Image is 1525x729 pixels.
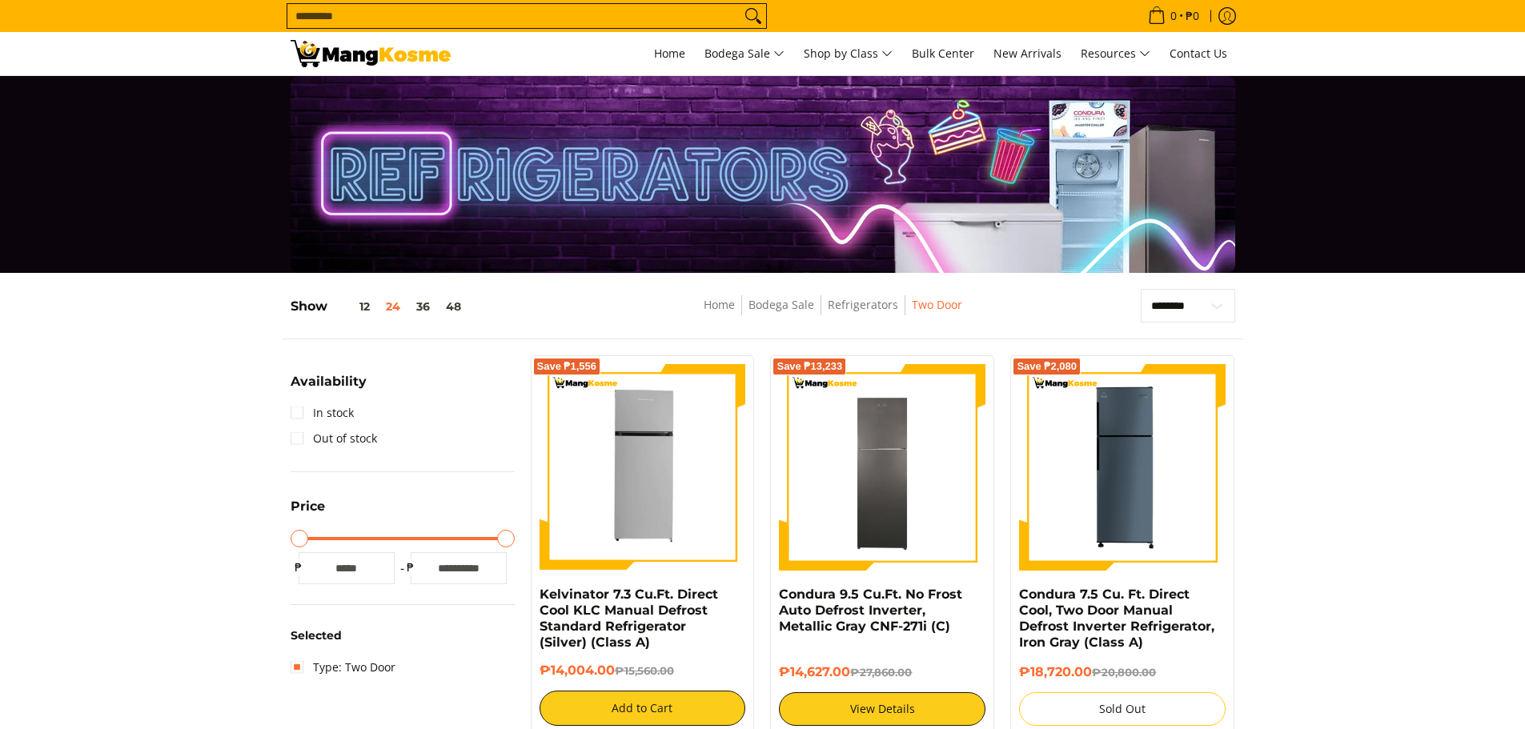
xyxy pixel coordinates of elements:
a: Condura 9.5 Cu.Ft. No Frost Auto Defrost Inverter, Metallic Gray CNF-271i (C) [779,587,962,634]
button: 48 [438,300,469,313]
button: Search [740,4,766,28]
button: 36 [408,300,438,313]
h6: ₱14,004.00 [540,663,746,679]
span: Save ₱1,556 [537,362,597,371]
span: Bulk Center [912,46,974,61]
span: Home [654,46,685,61]
span: Save ₱13,233 [777,362,842,371]
h6: ₱18,720.00 [1019,664,1226,680]
button: Sold Out [1019,692,1226,726]
span: ₱0 [1183,10,1202,22]
span: Availability [291,375,367,388]
a: Shop by Class [796,32,901,75]
del: ₱27,860.00 [850,666,912,679]
a: Condura 7.5 Cu. Ft. Direct Cool, Two Door Manual Defrost Inverter Refrigerator, Iron Gray (Class A) [1019,587,1214,650]
img: Condura 9.5 Cu.Ft. No Frost Auto Defrost Inverter, Metallic Gray CNF-271i (C) [779,364,985,571]
a: Refrigerators [828,297,898,312]
a: Resources [1073,32,1158,75]
a: Bulk Center [904,32,982,75]
h6: ₱14,627.00 [779,664,985,680]
img: Kelvinator 7.3 Cu.Ft. Direct Cool KLC Manual Defrost Standard Refrigerator (Silver) (Class A) [540,364,746,571]
del: ₱15,560.00 [615,664,674,677]
a: Home [704,297,735,312]
span: New Arrivals [993,46,1061,61]
span: ₱ [291,559,307,575]
a: New Arrivals [985,32,1070,75]
a: Home [646,32,693,75]
img: Bodega Sale Refrigerator l Mang Kosme: Home Appliances Warehouse Sale Two Door [291,40,451,67]
a: Contact Us [1162,32,1235,75]
h5: Show [291,298,469,314]
img: condura-direct-cool-7.5-cubic-feet-2-door-manual-defrost-inverter-ref-iron-gray-full-view-mang-kosme [1019,364,1226,571]
a: Out of stock [291,426,377,451]
span: ₱ [403,559,419,575]
h6: Selected [291,629,515,643]
button: 24 [378,300,408,313]
a: View Details [779,692,985,726]
summary: Open [291,375,367,400]
span: 0 [1168,10,1179,22]
a: Type: Two Door [291,655,395,680]
a: In stock [291,400,354,426]
nav: Main Menu [467,32,1235,75]
span: Resources [1081,44,1150,64]
button: 12 [327,300,378,313]
span: Save ₱2,080 [1017,362,1077,371]
span: Shop by Class [804,44,893,64]
del: ₱20,800.00 [1092,666,1156,679]
a: Bodega Sale [696,32,793,75]
nav: Breadcrumbs [589,295,1076,331]
span: Price [291,500,325,513]
a: Bodega Sale [748,297,814,312]
a: Kelvinator 7.3 Cu.Ft. Direct Cool KLC Manual Defrost Standard Refrigerator (Silver) (Class A) [540,587,718,650]
button: Add to Cart [540,691,746,726]
span: • [1143,7,1204,25]
span: Two Door [912,295,962,315]
span: Contact Us [1170,46,1227,61]
span: Bodega Sale [704,44,785,64]
summary: Open [291,500,325,525]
